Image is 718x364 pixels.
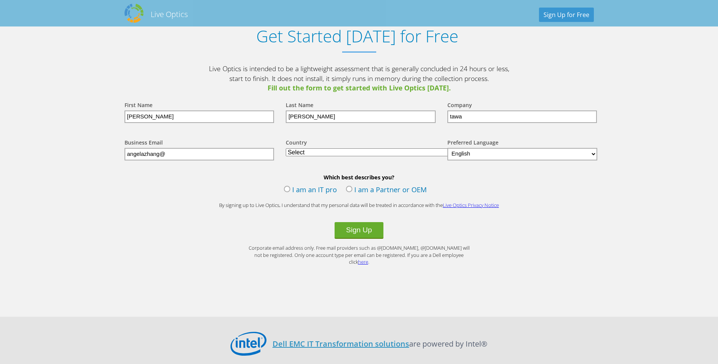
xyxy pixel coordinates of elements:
[358,258,368,265] a: here
[208,64,511,93] p: Live Optics is intended to be a lightweight assessment that is generally concluded in 24 hours or...
[208,202,511,209] p: By signing up to Live Optics, I understand that my personal data will be treated in accordance wi...
[539,8,594,22] a: Sign Up for Free
[447,101,472,110] label: Company
[284,185,337,196] label: I am an IT pro
[125,101,153,110] label: First Name
[117,26,598,46] h1: Get Started [DATE] for Free
[346,185,427,196] label: I am a Partner or OEM
[273,338,487,349] p: are powered by Intel®
[443,202,499,208] a: Live Optics Privacy Notice
[231,332,266,356] img: Intel Logo
[246,244,473,266] p: Corporate email address only. Free mail providers such as @[DOMAIN_NAME], @[DOMAIN_NAME] will not...
[273,339,409,349] a: Dell EMC IT Transformation solutions
[286,101,313,110] label: Last Name
[208,83,511,93] span: Fill out the form to get started with Live Optics [DATE].
[335,222,383,239] button: Sign Up
[125,4,143,23] img: Dell Dpack
[286,139,307,148] label: Country
[151,9,188,19] h2: Live Optics
[125,139,163,148] label: Business Email
[447,139,498,148] label: Preferred Language
[117,174,601,181] b: Which best describes you?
